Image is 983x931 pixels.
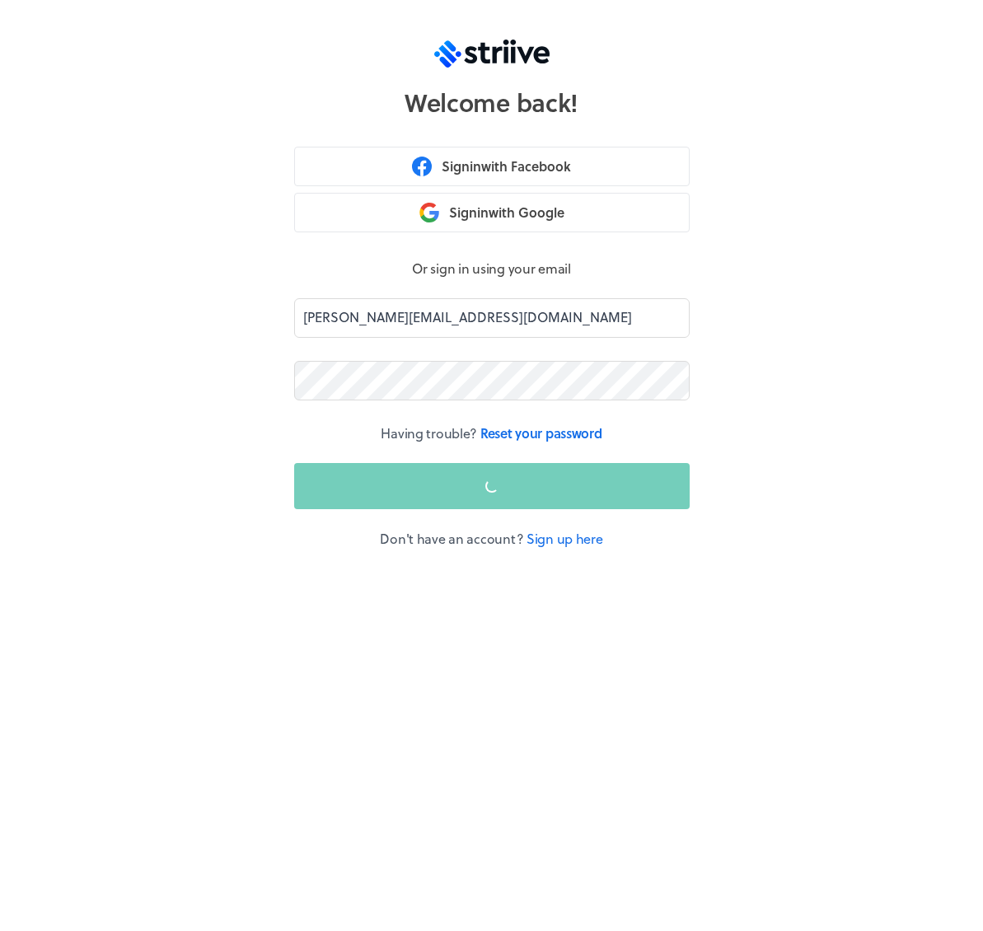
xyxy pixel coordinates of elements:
[294,423,690,443] p: Having trouble?
[480,423,602,442] a: Reset your password
[294,298,690,338] input: Enter your email to continue...
[434,40,550,68] img: logo-trans.svg
[294,193,690,232] button: Signinwith Google
[527,529,603,548] a: Sign up here
[405,87,578,117] h1: Welcome back!
[294,529,690,549] p: Don't have an account?
[294,259,690,278] p: Or sign in using your email
[294,147,690,186] button: Signinwith Facebook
